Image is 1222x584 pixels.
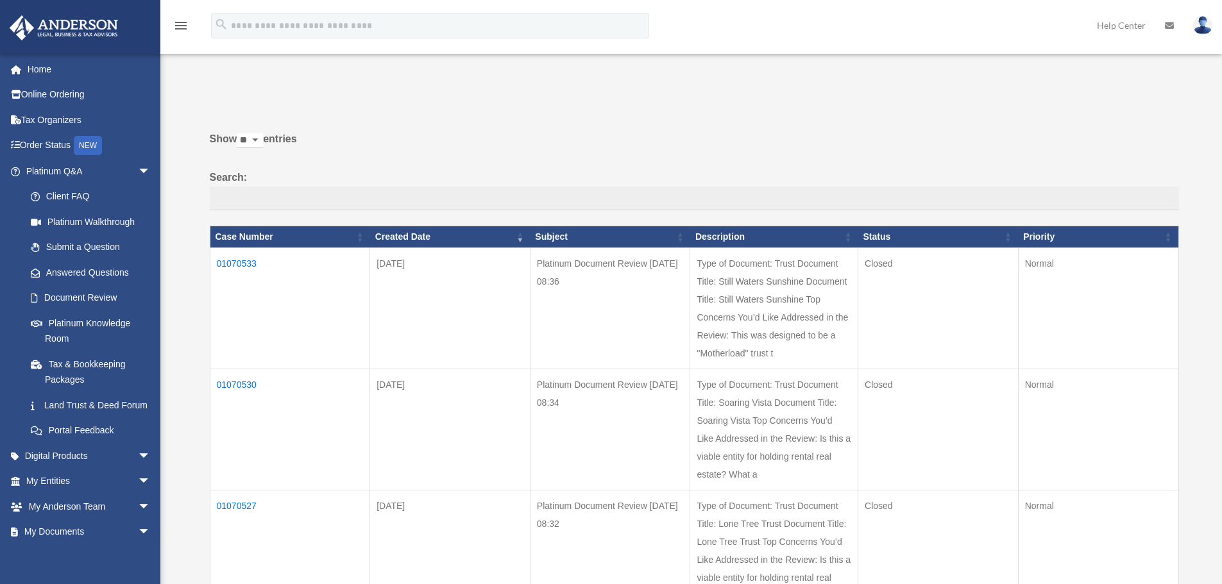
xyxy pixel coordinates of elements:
[530,226,690,248] th: Subject: activate to sort column ascending
[690,226,858,248] th: Description: activate to sort column ascending
[18,418,164,444] a: Portal Feedback
[210,169,1179,211] label: Search:
[173,18,189,33] i: menu
[530,247,690,369] td: Platinum Document Review [DATE] 08:36
[530,369,690,490] td: Platinum Document Review [DATE] 08:34
[214,17,228,31] i: search
[858,247,1019,369] td: Closed
[138,469,164,495] span: arrow_drop_down
[210,226,370,248] th: Case Number: activate to sort column ascending
[9,56,170,82] a: Home
[210,247,370,369] td: 01070533
[210,130,1179,161] label: Show entries
[6,15,122,40] img: Anderson Advisors Platinum Portal
[18,310,164,351] a: Platinum Knowledge Room
[9,82,170,108] a: Online Ordering
[210,187,1179,211] input: Search:
[18,285,164,311] a: Document Review
[18,235,164,260] a: Submit a Question
[1018,226,1178,248] th: Priority: activate to sort column ascending
[138,494,164,520] span: arrow_drop_down
[1018,369,1178,490] td: Normal
[138,443,164,469] span: arrow_drop_down
[138,519,164,546] span: arrow_drop_down
[1018,247,1178,369] td: Normal
[9,494,170,519] a: My Anderson Teamarrow_drop_down
[18,184,164,210] a: Client FAQ
[210,369,370,490] td: 01070530
[138,158,164,185] span: arrow_drop_down
[690,369,858,490] td: Type of Document: Trust Document Title: Soaring Vista Document Title: Soaring Vista Top Concerns ...
[370,369,530,490] td: [DATE]
[18,351,164,392] a: Tax & Bookkeeping Packages
[9,133,170,159] a: Order StatusNEW
[370,226,530,248] th: Created Date: activate to sort column ascending
[18,260,157,285] a: Answered Questions
[858,369,1019,490] td: Closed
[74,136,102,155] div: NEW
[9,519,170,545] a: My Documentsarrow_drop_down
[18,209,164,235] a: Platinum Walkthrough
[18,392,164,418] a: Land Trust & Deed Forum
[370,247,530,369] td: [DATE]
[690,247,858,369] td: Type of Document: Trust Document Title: Still Waters Sunshine Document Title: Still Waters Sunshi...
[9,443,170,469] a: Digital Productsarrow_drop_down
[237,133,263,148] select: Showentries
[173,22,189,33] a: menu
[1193,16,1212,35] img: User Pic
[858,226,1019,248] th: Status: activate to sort column ascending
[9,107,170,133] a: Tax Organizers
[9,469,170,494] a: My Entitiesarrow_drop_down
[9,158,164,184] a: Platinum Q&Aarrow_drop_down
